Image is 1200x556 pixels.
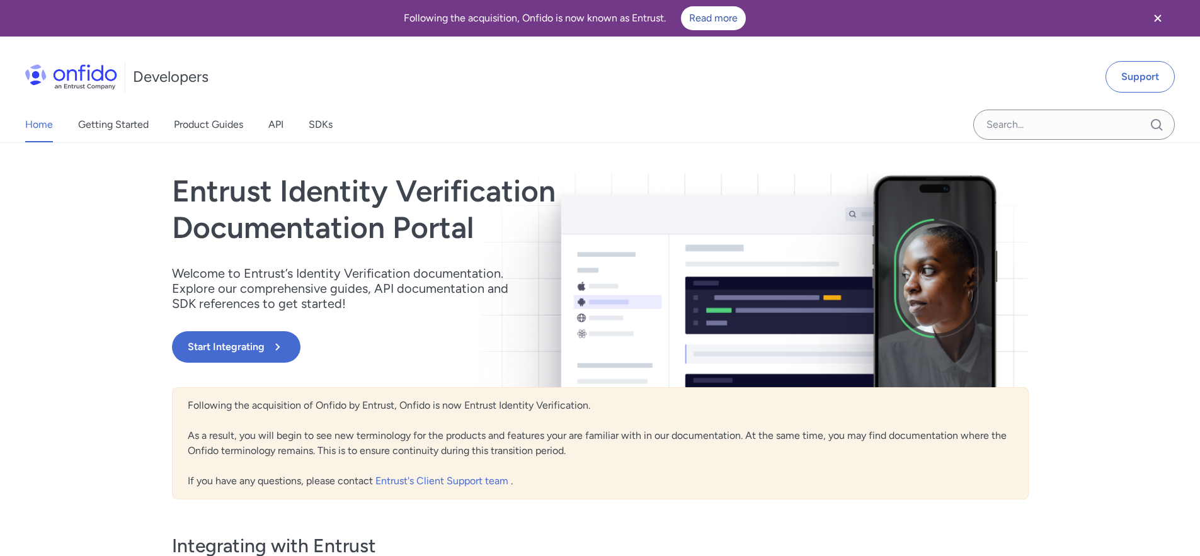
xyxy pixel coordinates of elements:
[172,331,300,363] button: Start Integrating
[681,6,746,30] a: Read more
[172,331,772,363] a: Start Integrating
[25,64,117,89] img: Onfido Logo
[1134,3,1181,34] button: Close banner
[174,107,243,142] a: Product Guides
[268,107,283,142] a: API
[1106,61,1175,93] a: Support
[973,110,1175,140] input: Onfido search input field
[1150,11,1165,26] svg: Close banner
[25,107,53,142] a: Home
[172,173,772,246] h1: Entrust Identity Verification Documentation Portal
[172,266,525,311] p: Welcome to Entrust’s Identity Verification documentation. Explore our comprehensive guides, API d...
[172,387,1029,499] div: Following the acquisition of Onfido by Entrust, Onfido is now Entrust Identity Verification. As a...
[15,6,1134,30] div: Following the acquisition, Onfido is now known as Entrust.
[78,107,149,142] a: Getting Started
[133,67,209,87] h1: Developers
[309,107,333,142] a: SDKs
[375,475,511,487] a: Entrust's Client Support team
